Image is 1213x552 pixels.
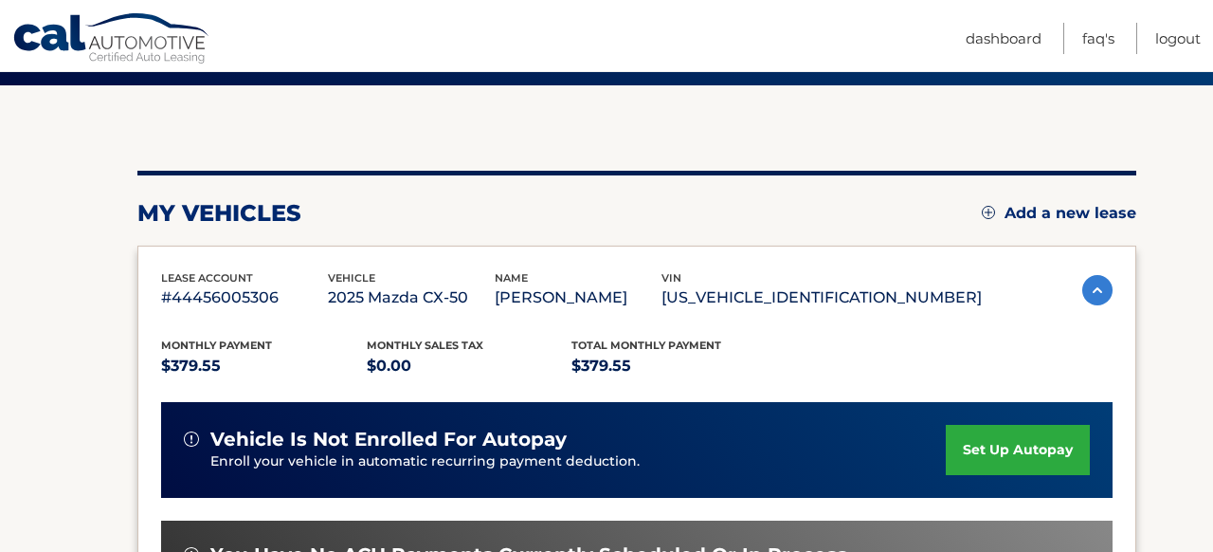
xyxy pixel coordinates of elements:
p: 2025 Mazda CX-50 [328,285,495,311]
span: vehicle is not enrolled for autopay [210,428,567,451]
a: set up autopay [946,425,1090,475]
span: Total Monthly Payment [571,339,721,352]
a: Add a new lease [982,204,1136,223]
p: $0.00 [367,353,572,379]
span: vehicle [328,271,375,285]
span: Monthly sales Tax [367,339,483,352]
p: $379.55 [161,353,367,379]
h2: my vehicles [137,199,301,228]
a: Dashboard [966,23,1041,54]
p: [US_VEHICLE_IDENTIFICATION_NUMBER] [661,285,982,311]
a: Cal Automotive [12,12,211,67]
img: accordion-active.svg [1082,275,1113,305]
p: Enroll your vehicle in automatic recurring payment deduction. [210,451,946,472]
img: add.svg [982,206,995,219]
p: $379.55 [571,353,777,379]
p: [PERSON_NAME] [495,285,661,311]
span: name [495,271,528,285]
p: #44456005306 [161,285,328,311]
span: vin [661,271,681,285]
a: Logout [1155,23,1201,54]
span: lease account [161,271,253,285]
a: FAQ's [1082,23,1114,54]
img: alert-white.svg [184,432,199,447]
span: Monthly Payment [161,339,272,352]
